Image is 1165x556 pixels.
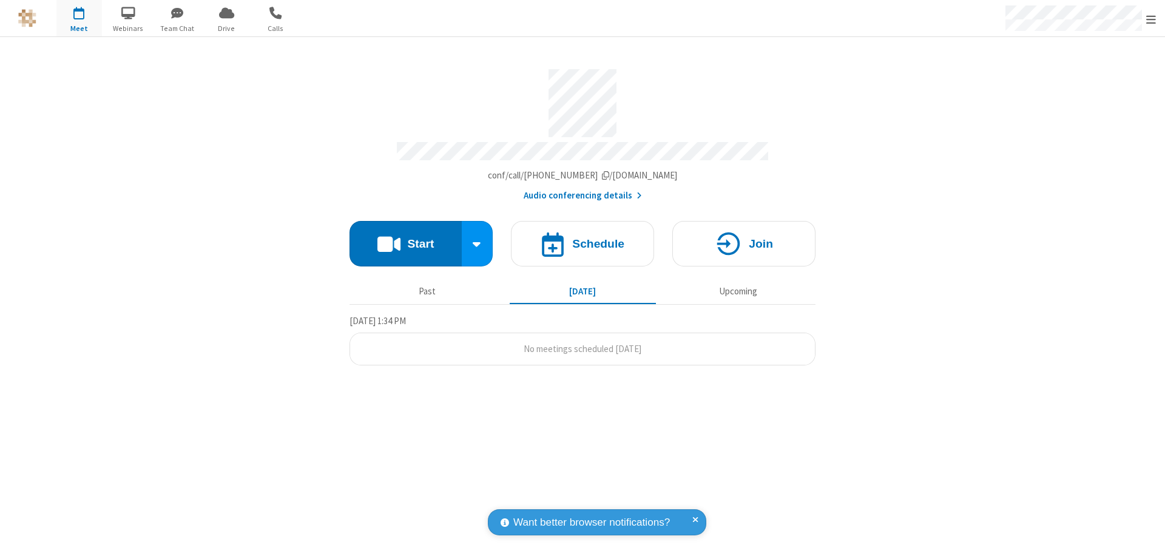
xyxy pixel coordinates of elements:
[354,280,501,303] button: Past
[155,23,200,34] span: Team Chat
[488,169,678,183] button: Copy my meeting room linkCopy my meeting room link
[18,9,36,27] img: QA Selenium DO NOT DELETE OR CHANGE
[510,280,656,303] button: [DATE]
[349,221,462,266] button: Start
[407,238,434,249] h4: Start
[572,238,624,249] h4: Schedule
[349,315,406,327] span: [DATE] 1:34 PM
[56,23,102,34] span: Meet
[204,23,249,34] span: Drive
[253,23,299,34] span: Calls
[524,343,641,354] span: No meetings scheduled [DATE]
[462,221,493,266] div: Start conference options
[665,280,811,303] button: Upcoming
[349,60,815,203] section: Account details
[511,221,654,266] button: Schedule
[749,238,773,249] h4: Join
[106,23,151,34] span: Webinars
[349,314,815,366] section: Today's Meetings
[488,169,678,181] span: Copy my meeting room link
[524,189,642,203] button: Audio conferencing details
[513,515,670,531] span: Want better browser notifications?
[1135,524,1156,548] iframe: Chat
[672,221,815,266] button: Join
